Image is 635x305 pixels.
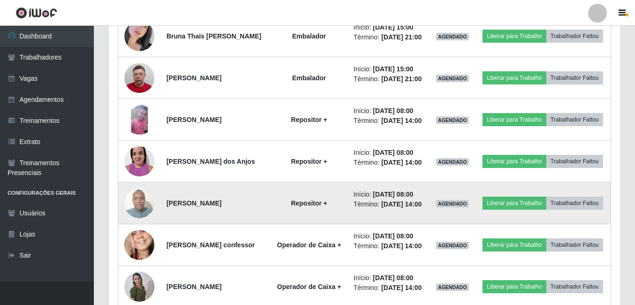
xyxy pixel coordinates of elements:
span: AGENDADO [436,116,469,124]
li: Início: [353,64,424,74]
button: Liberar para Trabalho [482,155,546,168]
time: [DATE] 14:00 [381,117,421,124]
span: AGENDADO [436,283,469,291]
strong: Repositor + [291,158,327,165]
strong: [PERSON_NAME] [167,74,222,82]
li: Início: [353,231,424,241]
strong: Operador de Caixa + [277,241,341,249]
time: [DATE] 08:00 [373,232,413,240]
img: 1691035416773.jpeg [124,105,154,135]
time: [DATE] 15:00 [373,65,413,73]
time: [DATE] 08:00 [373,274,413,282]
button: Trabalhador Faltou [546,113,603,126]
button: Liberar para Trabalho [482,71,546,84]
strong: Embalador [292,32,326,40]
img: CoreUI Logo [15,7,57,19]
li: Término: [353,199,424,209]
span: AGENDADO [436,242,469,249]
strong: [PERSON_NAME] dos Anjos [167,158,255,165]
strong: [PERSON_NAME] [167,116,222,123]
time: [DATE] 08:00 [373,191,413,198]
img: 1742770010903.jpeg [124,271,154,302]
button: Liberar para Trabalho [482,197,546,210]
time: [DATE] 08:00 [373,149,413,156]
button: Liberar para Trabalho [482,113,546,126]
li: Início: [353,106,424,116]
button: Trabalhador Faltou [546,30,603,43]
li: Término: [353,116,424,126]
strong: Repositor + [291,116,327,123]
span: AGENDADO [436,75,469,82]
button: Trabalhador Faltou [546,155,603,168]
span: AGENDADO [436,200,469,207]
button: Liberar para Trabalho [482,238,546,252]
li: Início: [353,23,424,32]
button: Liberar para Trabalho [482,280,546,293]
strong: Bruna Thais [PERSON_NAME] [167,32,261,40]
time: [DATE] 14:00 [381,200,421,208]
time: [DATE] 21:00 [381,33,421,41]
li: Término: [353,241,424,251]
time: [DATE] 08:00 [373,107,413,114]
button: Trabalhador Faltou [546,280,603,293]
strong: [PERSON_NAME] confessor [167,241,255,249]
img: 1674666029234.jpeg [124,9,154,63]
strong: [PERSON_NAME] [167,199,222,207]
li: Término: [353,32,424,42]
li: Início: [353,273,424,283]
button: Trabalhador Faltou [546,238,603,252]
button: Trabalhador Faltou [546,71,603,84]
li: Início: [353,190,424,199]
li: Término: [353,158,424,168]
strong: Operador de Caixa + [277,283,341,290]
time: [DATE] 15:00 [373,23,413,31]
img: 1746382932878.jpeg [124,183,154,223]
span: AGENDADO [436,33,469,40]
img: 1737249386728.jpeg [124,141,154,181]
strong: Embalador [292,74,326,82]
time: [DATE] 14:00 [381,159,421,166]
time: [DATE] 21:00 [381,75,421,83]
span: AGENDADO [436,158,469,166]
strong: [PERSON_NAME] [167,283,222,290]
button: Trabalhador Faltou [546,197,603,210]
img: 1729117608553.jpeg [124,58,154,98]
time: [DATE] 14:00 [381,284,421,291]
li: Início: [353,148,424,158]
img: 1650948199907.jpeg [124,213,154,278]
time: [DATE] 14:00 [381,242,421,250]
strong: Repositor + [291,199,327,207]
li: Término: [353,283,424,293]
li: Término: [353,74,424,84]
button: Liberar para Trabalho [482,30,546,43]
